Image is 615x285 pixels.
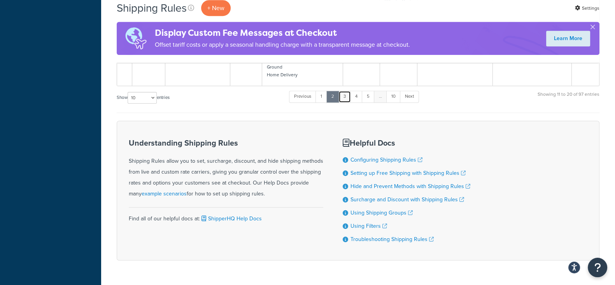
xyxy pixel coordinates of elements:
div: Find all of our helpful docs at: [129,207,323,224]
h1: Shipping Rules [117,0,187,16]
a: … [374,91,387,102]
label: Show entries [117,92,170,104]
a: Using Shipping Groups [350,209,413,217]
a: Setting up Free Shipping with Shipping Rules [350,169,466,177]
a: ShipperHQ Help Docs [200,215,262,223]
a: Hide and Prevent Methods with Shipping Rules [350,182,470,190]
a: Learn More [546,31,590,46]
a: 2 [326,91,339,102]
h3: Understanding Shipping Rules [129,139,323,147]
a: 1 [315,91,327,102]
a: 10 [386,91,401,102]
a: 4 [350,91,363,102]
p: Offset tariff costs or apply a seasonal handling charge with a transparent message at checkout. [155,39,410,50]
button: Open Resource Center [588,258,607,277]
h4: Display Custom Fee Messages at Checkout [155,26,410,39]
img: duties-banner-06bc72dcb5fe05cb3f9472aba00be2ae8eb53ab6f0d8bb03d382ba314ac3c341.png [117,22,155,55]
select: Showentries [128,92,157,104]
a: Settings [575,3,599,14]
div: Shipping Rules allow you to set, surcharge, discount, and hide shipping methods from live and cus... [129,139,323,199]
a: Configuring Shipping Rules [350,156,422,164]
a: Next [400,91,419,102]
a: Surcharge and Discount with Shipping Rules [350,195,464,204]
small: Ground Home Delivery [267,63,298,78]
a: example scenarios [142,190,187,198]
a: 3 [338,91,351,102]
a: 5 [362,91,375,102]
a: Previous [289,91,316,102]
a: Using Filters [350,222,387,230]
div: Showing 11 to 20 of 97 entries [538,90,599,107]
h3: Helpful Docs [343,139,470,147]
a: Troubleshooting Shipping Rules [350,235,434,243]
